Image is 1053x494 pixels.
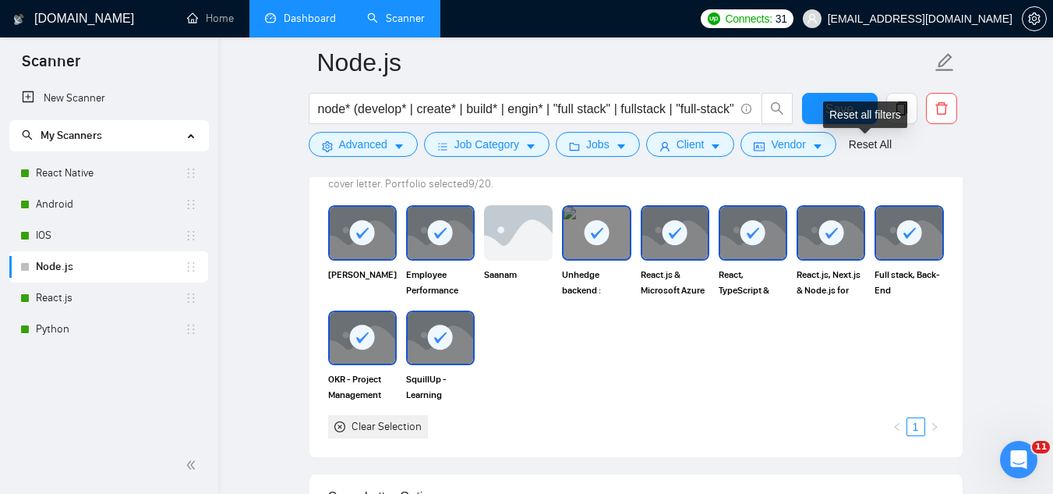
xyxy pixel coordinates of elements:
li: Next Page [925,418,944,436]
span: 31 [776,10,787,27]
span: idcard [754,140,765,152]
a: Node.js [36,251,185,283]
span: Saanam [484,267,553,298]
span: React.js, Next.js & Node.js for Building Materials Marketplace [797,267,865,298]
img: portfolio thumbnail image [484,205,553,260]
span: caret-down [812,140,823,152]
span: Connects: [725,10,772,27]
div: Clear Selection [352,418,422,435]
span: folder [569,140,580,152]
a: IOS [36,220,185,251]
a: setting [1022,12,1047,25]
a: homeHome [187,12,234,25]
a: Reset All [849,136,892,153]
button: userClientcaret-down [646,132,735,157]
span: delete [927,101,956,116]
a: Android [36,189,185,220]
li: New Scanner [9,83,208,114]
button: barsJob Categorycaret-down [424,132,549,157]
span: left [892,422,902,432]
button: settingAdvancedcaret-down [309,132,418,157]
span: bars [437,140,448,152]
input: Search Freelance Jobs... [318,99,734,119]
span: setting [1023,12,1046,25]
span: user [807,13,818,24]
li: IOS [9,220,208,251]
button: idcardVendorcaret-down [740,132,836,157]
button: search [761,93,793,124]
img: logo [13,7,24,32]
a: React.js [36,283,185,314]
span: Jobs [586,136,610,153]
button: folderJobscaret-down [556,132,640,157]
span: Full stack, Back-End Development for Agricultural Market Analytics [875,267,943,298]
img: upwork-logo.png [708,12,720,25]
span: edit [935,52,955,73]
a: searchScanner [367,12,425,25]
span: caret-down [710,140,721,152]
button: setting [1022,6,1047,31]
li: Python [9,314,208,345]
li: Node.js [9,251,208,283]
button: Save [802,93,878,124]
li: React Native [9,158,208,189]
span: Job Category [454,136,519,153]
span: Scanner [9,50,93,83]
span: caret-down [616,140,627,152]
input: Scanner name... [317,43,931,82]
span: search [762,101,792,116]
li: React.js [9,283,208,314]
span: My Scanners [41,129,102,142]
span: SquillUp - Learning Management System [406,371,475,403]
li: Previous Page [888,418,906,436]
span: close-circle [334,421,345,432]
span: caret-down [394,140,405,152]
span: holder [185,323,197,336]
span: double-left [186,457,201,473]
div: Reset all filters [823,101,907,128]
span: React.js & Microsoft Azure for Project Collaboration [641,267,709,298]
span: holder [185,261,197,273]
li: Android [9,189,208,220]
span: Unhedge backend : Node.JS, React.JS [562,267,631,298]
span: right [930,422,939,432]
span: Employee Performance Management, Front-End & Back-End Development [406,267,475,298]
span: caret-down [525,140,536,152]
span: Client [677,136,705,153]
iframe: Intercom live chat [1000,441,1037,478]
button: delete [926,93,957,124]
span: [PERSON_NAME] [328,267,397,298]
span: setting [322,140,333,152]
button: copy [886,93,917,124]
span: info-circle [741,104,751,114]
a: Python [36,314,185,345]
span: search [22,130,33,140]
button: left [888,418,906,436]
span: OKR - Project Management Platform [328,371,397,403]
a: 1 [907,418,924,435]
span: holder [185,198,197,211]
a: dashboardDashboard [265,12,336,25]
a: New Scanner [22,83,196,114]
a: React Native [36,158,185,189]
span: user [659,140,670,152]
span: React, TypeScript & Node.js | Web application for Studio Booking [719,267,787,298]
span: 11 [1032,441,1050,453]
button: right [925,418,944,436]
span: Vendor [771,136,805,153]
span: Save [825,99,853,119]
li: 1 [906,418,925,436]
span: holder [185,292,197,304]
span: Advanced [339,136,387,153]
span: holder [185,229,197,242]
span: My Scanners [22,129,102,142]
span: holder [185,167,197,179]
